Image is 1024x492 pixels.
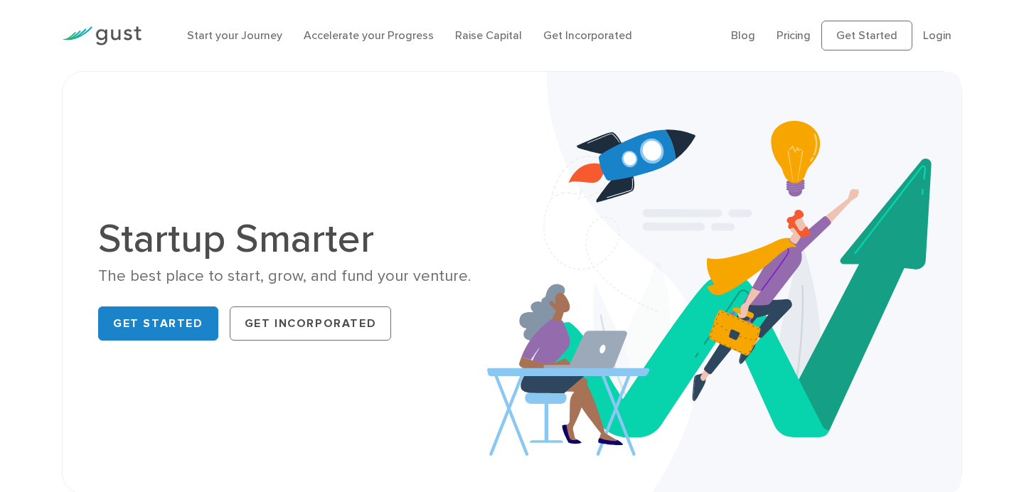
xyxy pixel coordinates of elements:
[304,28,434,42] a: Accelerate your Progress
[455,28,522,42] a: Raise Capital
[923,28,951,42] a: Login
[543,28,632,42] a: Get Incorporated
[62,26,142,46] img: Gust Logo
[187,28,282,42] a: Start your Journey
[230,306,392,341] a: Get Incorporated
[98,266,501,287] div: The best place to start, grow, and fund your venture.
[731,28,755,42] a: Blog
[821,21,912,50] a: Get Started
[98,219,501,259] h1: Startup Smarter
[777,28,811,42] a: Pricing
[98,306,218,341] a: Get Started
